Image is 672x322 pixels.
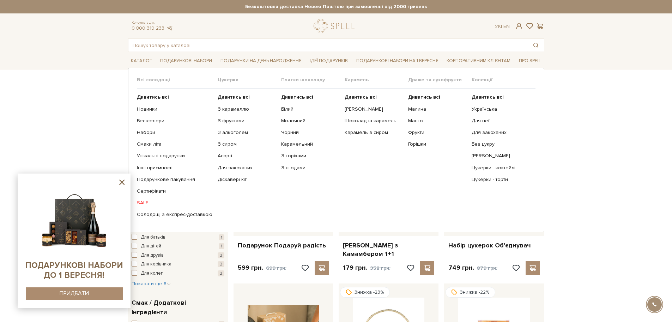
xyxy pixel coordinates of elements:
[448,264,497,272] p: 749 грн.
[132,234,224,241] button: Для батьків 1
[340,287,390,298] div: Знижка -23%
[137,211,212,218] a: Солодощі з експрес-доставкою
[266,265,286,271] span: 699 грн.
[128,55,155,66] a: Каталог
[218,118,276,124] a: З фруктами
[353,55,441,67] a: Подарункові набори на 1 Вересня
[503,23,510,29] a: En
[345,118,403,124] a: Шоколадна карамель
[218,77,281,83] span: Цукерки
[137,176,212,183] a: Подарункове пакування
[141,261,171,268] span: Для керівника
[141,234,165,241] span: Для батьків
[132,243,224,250] button: Для дітей 1
[238,241,329,250] a: Подарунок Подаруй радість
[408,94,440,100] b: Дивитись всі
[472,141,530,147] a: Без цукру
[137,118,212,124] a: Бестселери
[501,23,502,29] span: |
[472,94,504,100] b: Дивитись всі
[345,94,403,100] a: Дивитись всі
[281,129,339,136] a: Чорний
[218,270,224,276] span: 2
[343,241,434,258] a: [PERSON_NAME] з Камамбером 1+1
[472,77,535,83] span: Колекції
[444,55,513,67] a: Корпоративним клієнтам
[137,141,212,147] a: Смаки літа
[281,77,345,83] span: Плитки шоколаду
[472,94,530,100] a: Дивитись всі
[137,188,212,194] a: Сертифікати
[408,106,466,112] a: Малина
[128,4,544,10] strong: Безкоштовна доставка Новою Поштою при замовленні від 2000 гривень
[472,176,530,183] a: Цукерки - торти
[141,252,164,259] span: Для друзів
[472,106,530,112] a: Українська
[219,243,224,249] span: 1
[472,165,530,171] a: Цукерки - коктейлі
[132,261,224,268] button: Для керівника 2
[218,129,276,136] a: З алкоголем
[218,252,224,258] span: 2
[281,106,339,112] a: Білий
[408,129,466,136] a: Фрукти
[314,19,358,33] a: logo
[281,94,313,100] b: Дивитись всі
[132,25,164,31] a: 0 800 319 233
[281,94,339,100] a: Дивитись всі
[132,21,173,25] span: Консультація:
[408,118,466,124] a: Манго
[219,234,224,240] span: 1
[132,252,224,259] button: Для друзів 2
[345,106,403,112] a: [PERSON_NAME]
[516,55,544,66] a: Про Spell
[345,129,403,136] a: Карамель з сиром
[281,118,339,124] a: Молочний
[128,39,528,52] input: Пошук товару у каталозі
[137,200,212,206] a: SALE
[307,55,351,66] a: Ідеї подарунків
[238,264,286,272] p: 599 грн.
[345,77,408,83] span: Карамель
[495,23,510,30] div: Ук
[218,176,276,183] a: Діскавері кіт
[472,153,530,159] a: [PERSON_NAME]
[343,264,391,272] p: 179 грн.
[218,94,250,100] b: Дивитись всі
[528,39,544,52] button: Пошук товару у каталозі
[370,265,391,271] span: 358 грн.
[132,298,223,317] span: Смак / Додаткові інгредієнти
[218,141,276,147] a: З сиром
[132,280,171,287] button: Показати ще 8
[218,153,276,159] a: Асорті
[281,165,339,171] a: З ягодами
[166,25,173,31] a: telegram
[218,55,304,66] a: Подарунки на День народження
[132,270,224,277] button: Для колег 2
[218,106,276,112] a: З карамеллю
[472,118,530,124] a: Для неї
[137,94,212,100] a: Дивитись всі
[141,243,161,250] span: Для дітей
[408,77,472,83] span: Драже та сухофрукти
[128,68,544,232] div: Каталог
[218,165,276,171] a: Для закоханих
[137,77,218,83] span: Всі солодощі
[137,129,212,136] a: Набори
[345,94,377,100] b: Дивитись всі
[218,261,224,267] span: 2
[137,106,212,112] a: Новинки
[408,141,466,147] a: Горішки
[218,94,276,100] a: Дивитись всі
[408,94,466,100] a: Дивитись всі
[281,153,339,159] a: З горіхами
[137,165,212,171] a: Інші приємності
[132,281,171,287] span: Показати ще 8
[448,241,540,250] a: Набір цукерок Об'єднувач
[446,287,495,298] div: Знижка -22%
[141,270,163,277] span: Для колег
[477,265,497,271] span: 879 грн.
[472,129,530,136] a: Для закоханих
[281,141,339,147] a: Карамельний
[157,55,215,66] a: Подарункові набори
